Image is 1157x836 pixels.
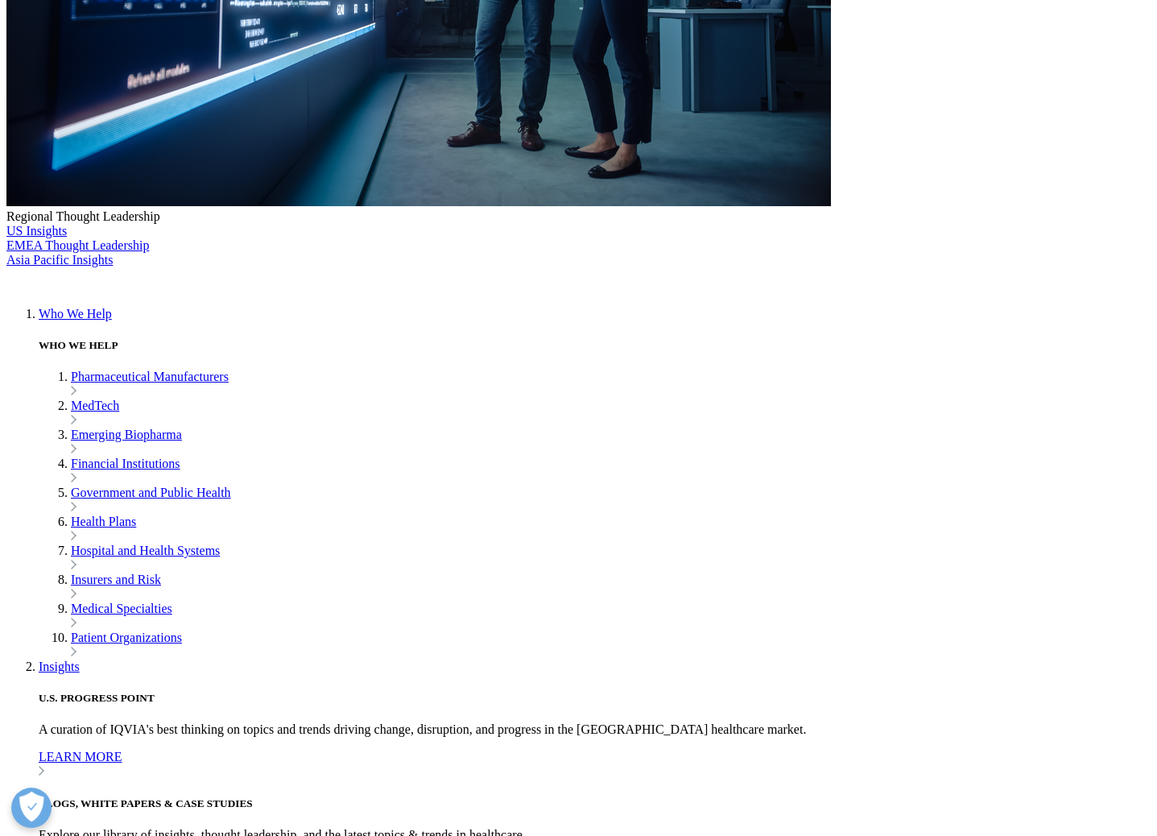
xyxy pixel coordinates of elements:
h5: U.S. PROGRESS POINT [39,692,1151,705]
a: MedTech [71,399,119,412]
a: US Insights [6,224,67,238]
a: Financial Institutions [71,457,180,470]
a: LEARN MORE [39,750,1151,779]
a: Emerging Biopharma [71,428,182,441]
a: Government and Public Health [71,486,231,499]
a: Patient Organizations [71,631,182,644]
a: Insights [39,660,80,673]
a: Health Plans [71,515,136,528]
a: Who We Help [39,307,112,321]
p: A curation of IQVIA's best thinking on topics and trends driving change, disruption, and progress... [39,722,1151,737]
h5: WHO WE HELP [39,339,1151,352]
a: Asia Pacific Insights [6,253,113,267]
a: EMEA Thought Leadership [6,238,149,252]
img: IQVIA Healthcare Information Technology and Pharma Clinical Research Company [6,267,135,291]
button: Open Preferences [11,788,52,828]
a: Hospital and Health Systems [71,544,220,557]
h5: BLOGS, WHITE PAPERS & CASE STUDIES [39,797,1151,810]
a: Medical Specialties [71,602,172,615]
a: Pharmaceutical Manufacturers [71,370,229,383]
a: Insurers and Risk [71,573,161,586]
div: Regional Thought Leadership [6,209,1151,224]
